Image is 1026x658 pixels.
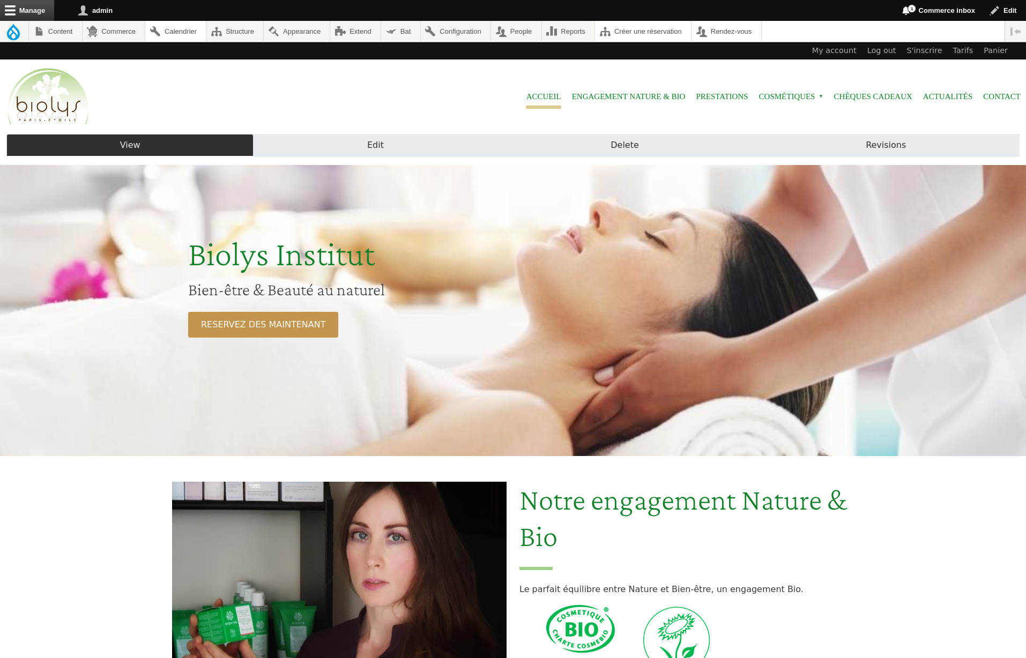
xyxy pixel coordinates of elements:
span: Cosmétiques [759,85,823,109]
a: RESERVEZ DES MAINTENANT [188,312,338,338]
a: Appearance [264,21,330,42]
span: 1 [908,4,916,13]
a: Structure [206,21,263,42]
a: Accueil [526,85,561,109]
img: Home [5,66,91,128]
a: Configuration [421,21,490,42]
a: My account [807,42,862,59]
nav: Tabs [6,134,1020,156]
a: Extend [330,21,381,42]
a: View [6,134,254,156]
a: Engagement Nature & Bio [572,85,686,109]
a: Chèques cadeaux [834,85,912,109]
span: » [819,94,823,99]
a: Créer une réservation [595,21,691,42]
a: Panier [978,42,1013,59]
a: Log out [862,42,902,59]
a: Calendrier [145,21,206,42]
a: Content [29,21,82,42]
a: Contact [983,85,1021,109]
a: Revisions [752,134,1020,156]
a: S'inscrire [902,42,948,59]
a: Rendez-vous [692,21,761,42]
a: People [491,21,541,42]
h2: Notre engagement Nature & Bio [519,482,854,570]
a: Actualités [923,85,973,109]
button: Vertical orientation [1005,21,1026,42]
a: Prestations [696,85,748,109]
a: Reports [542,21,595,42]
a: Delete [497,134,753,156]
a: Bat [381,21,420,42]
p: Le parfait équilibre entre Nature et Bien-être, un engagement Bio. [519,583,854,596]
a: Commerce [83,21,145,42]
h2: Bien-être & Beauté au naturel [188,279,611,300]
span: Biolys Institut [188,235,375,273]
a: Tarifs [948,42,979,59]
a: Edit [254,134,497,156]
